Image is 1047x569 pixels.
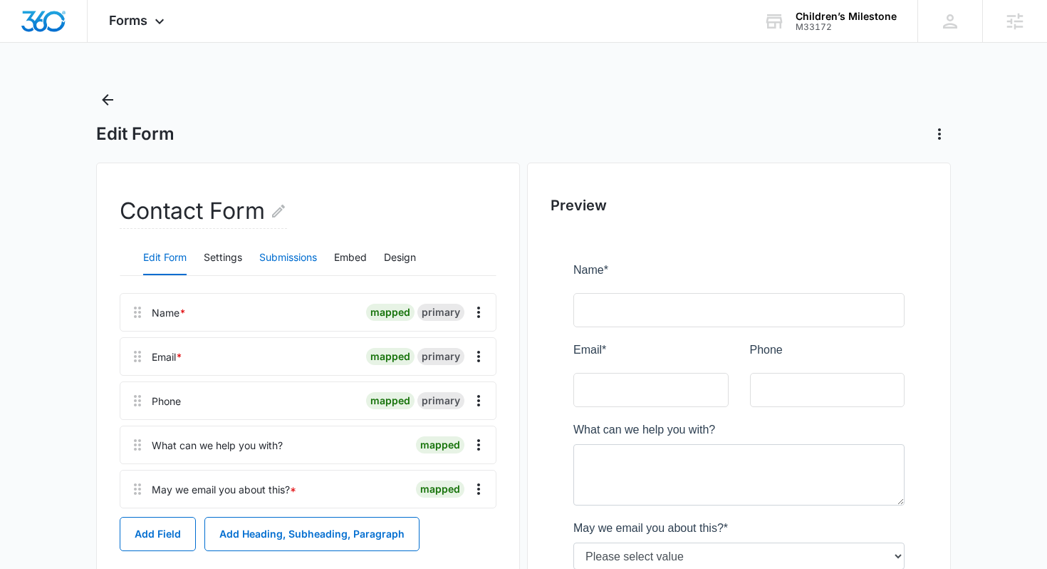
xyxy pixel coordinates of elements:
[152,482,296,497] div: May we email you about this?
[152,438,283,453] div: What can we help you with?
[270,194,287,228] button: Edit Form Name
[96,88,119,111] button: Back
[204,517,420,551] button: Add Heading, Subheading, Paragraph
[467,478,490,501] button: Overflow Menu
[366,392,415,409] div: mapped
[417,348,464,365] div: primary
[96,123,174,145] h1: Edit Form
[204,241,242,275] button: Settings
[120,194,287,229] h2: Contact Form
[152,394,181,409] div: Phone
[143,241,187,275] button: Edit Form
[384,241,416,275] button: Design
[796,22,897,32] div: account id
[177,82,209,94] span: Phone
[259,241,317,275] button: Submissions
[152,305,186,320] div: Name
[366,348,415,365] div: mapped
[148,332,184,344] span: Submit
[417,392,464,409] div: primary
[334,241,367,275] button: Embed
[796,11,897,22] div: account name
[417,304,464,321] div: primary
[467,345,490,368] button: Overflow Menu
[366,304,415,321] div: mapped
[416,481,464,498] div: mapped
[109,13,147,28] span: Forms
[467,434,490,456] button: Overflow Menu
[152,349,182,364] div: Email
[467,301,490,324] button: Overflow Menu
[928,123,951,145] button: Actions
[120,517,196,551] button: Add Field
[467,389,490,412] button: Overflow Menu
[416,436,464,453] div: mapped
[551,195,927,216] h2: Preview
